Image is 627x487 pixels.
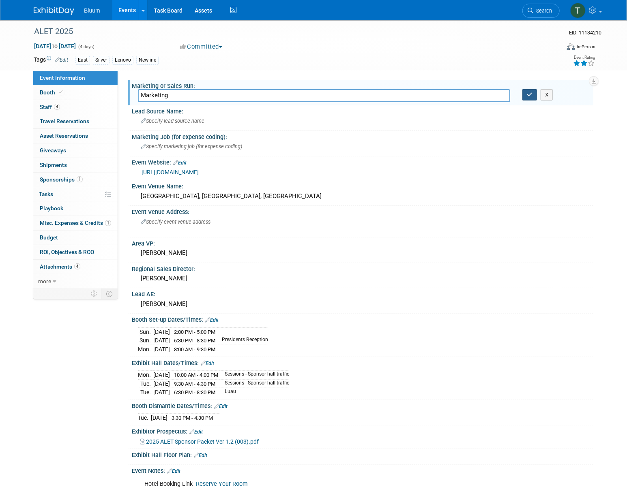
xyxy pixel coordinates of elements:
span: (4 days) [77,44,94,49]
a: more [33,274,118,288]
div: East [75,56,90,64]
div: Booth Dismantle Dates/Times: [132,400,593,410]
a: Edit [189,429,203,435]
td: [DATE] [153,336,170,345]
td: Mon. [138,371,153,380]
img: ExhibitDay [34,7,74,15]
span: 10:00 AM - 4:00 PM [174,372,218,378]
a: Misc. Expenses & Credits1 [33,216,118,230]
a: Edit [205,317,219,323]
div: ALET 2025 [31,24,548,39]
div: [GEOGRAPHIC_DATA], [GEOGRAPHIC_DATA], [GEOGRAPHIC_DATA] [138,190,587,203]
div: Marketing or Sales Run: [132,80,593,90]
td: Toggle Event Tabs [101,288,118,299]
div: [PERSON_NAME] [138,247,587,259]
span: Shipments [40,162,67,168]
div: Area VP: [132,237,593,248]
a: Sponsorships1 [33,173,118,187]
img: Format-Inperson.png [567,43,575,50]
span: Specify marketing job (for expense coding) [141,143,242,150]
span: Playbook [40,205,63,211]
span: more [38,278,51,284]
span: Specify lead source name [141,118,204,124]
a: ROI, Objectives & ROO [33,245,118,259]
td: Luau [220,388,289,397]
span: Asset Reservations [40,132,88,139]
span: Travel Reservations [40,118,89,124]
a: Giveaways [33,143,118,158]
span: Bluum [84,7,100,14]
span: 6:30 PM - 8:30 PM [174,337,215,344]
td: [DATE] [153,371,170,380]
div: [PERSON_NAME] [138,298,587,310]
td: Tue. [138,414,151,422]
div: Lead AE: [132,288,593,298]
div: Event Rating [573,56,595,60]
span: Staff [40,104,60,110]
a: [URL][DOMAIN_NAME] [142,169,199,175]
div: Event Format [512,42,595,54]
span: Specify event venue address [141,219,210,225]
div: Event Notes: [132,465,593,475]
td: Tags [34,56,68,65]
span: Budget [40,234,58,241]
a: 2025 ALET Sponsor Packet Ver 1.2 (003).pdf [140,438,259,445]
td: Sessions - Sponsor hall traffic [220,371,289,380]
i: Booth reservation complete [59,90,63,94]
td: [DATE] [153,327,170,336]
span: 1 [105,220,111,226]
span: Search [533,8,552,14]
a: Edit [214,404,228,409]
div: Silver [93,56,110,64]
span: 1 [77,176,83,182]
a: Staff4 [33,100,118,114]
td: Sun. [138,327,153,336]
div: Regional Sales Director: [132,263,593,273]
div: Booth Set-up Dates/Times: [132,314,593,324]
a: Edit [173,160,187,166]
div: Event Venue Name: [132,180,593,190]
a: Event Information [33,71,118,85]
td: Sun. [138,336,153,345]
span: 8:00 AM - 9:30 PM [174,346,215,352]
button: Committed [177,43,225,51]
span: Sponsorships [40,176,83,183]
a: Tasks [33,187,118,201]
a: Budget [33,231,118,245]
div: Lead Source Name: [132,105,593,115]
a: Playbook [33,201,118,216]
td: Mon. [138,345,153,354]
span: 2025 ALET Sponsor Packet Ver 1.2 (003).pdf [146,438,259,445]
a: Asset Reservations [33,129,118,143]
td: Personalize Event Tab Strip [87,288,101,299]
a: Attachments4 [33,260,118,274]
div: Exhibitor Prospectus: [132,425,593,436]
span: Attachments [40,263,80,270]
div: Newline [136,56,159,64]
div: Event Venue Address: [132,206,593,216]
td: [DATE] [153,345,170,354]
div: Lenovo [112,56,133,64]
span: Tasks [39,191,53,197]
td: Tue. [138,379,153,388]
span: 3:30 PM - 4:30 PM [172,415,213,421]
td: Tue. [138,388,153,397]
span: 6:30 PM - 8:30 PM [174,389,215,395]
a: Search [522,4,560,18]
td: [DATE] [153,379,170,388]
td: Presidents Reception [217,336,268,345]
div: [PERSON_NAME] [138,272,587,285]
div: Marketing Job (for expense coding): [132,131,593,141]
td: [DATE] [153,388,170,397]
div: Exhibit Hall Dates/Times: [132,357,593,367]
img: Taylor Bradley [570,3,586,18]
span: Booth [40,89,64,96]
a: Shipments [33,158,118,172]
span: 4 [54,104,60,110]
span: 4 [74,263,80,269]
span: Misc. Expenses & Credits [40,220,111,226]
button: X [541,89,553,100]
a: Travel Reservations [33,114,118,128]
div: Event Website: [132,156,593,167]
span: [DATE] [DATE] [34,43,76,50]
